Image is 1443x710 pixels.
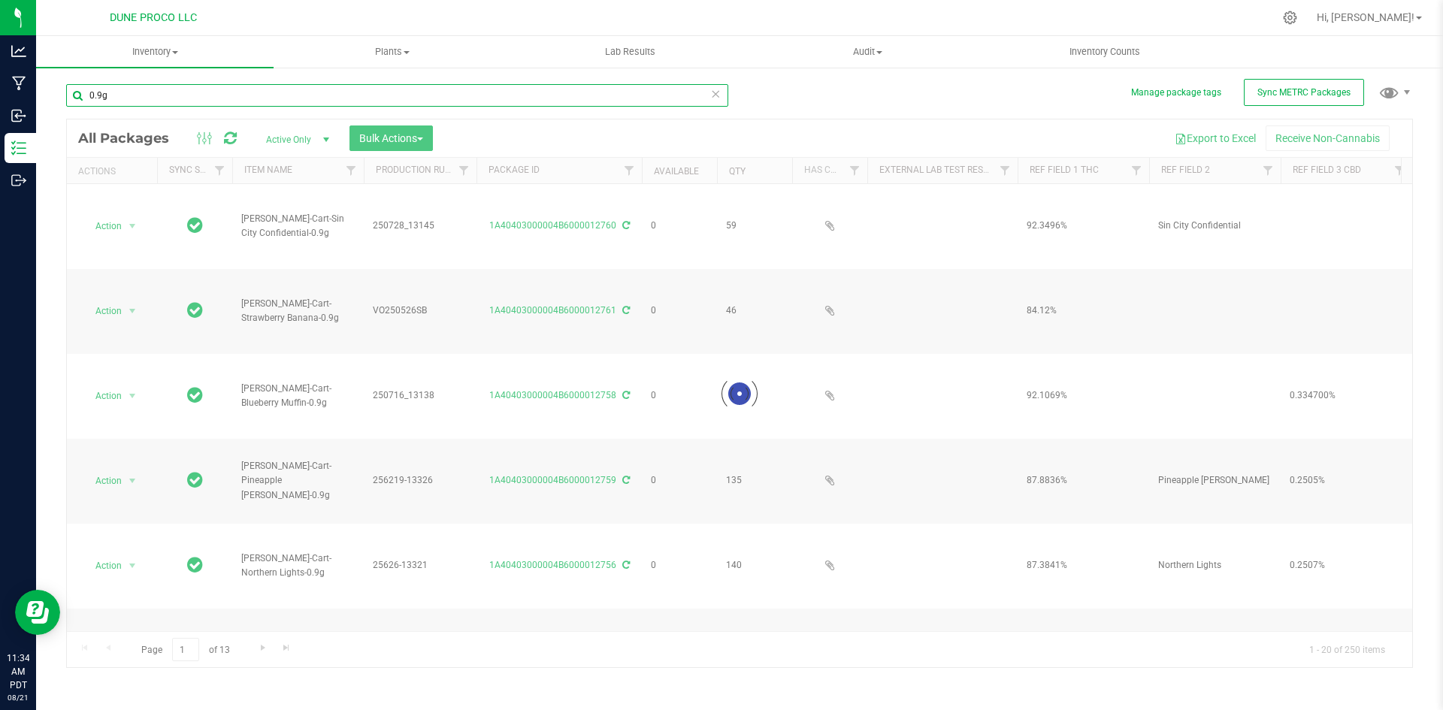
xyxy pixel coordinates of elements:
span: Inventory Counts [1049,45,1160,59]
span: Plants [274,45,510,59]
span: Audit [749,45,985,59]
p: 08/21 [7,692,29,703]
span: Inventory [36,45,274,59]
a: Lab Results [511,36,749,68]
inline-svg: Outbound [11,173,26,188]
span: Clear [710,84,721,104]
span: DUNE PROCO LLC [110,11,197,24]
inline-svg: Inventory [11,140,26,156]
a: Audit [749,36,986,68]
p: 11:34 AM PDT [7,651,29,692]
inline-svg: Manufacturing [11,76,26,91]
a: Plants [274,36,511,68]
span: Sync METRC Packages [1257,87,1351,98]
a: Inventory Counts [986,36,1224,68]
span: Hi, [PERSON_NAME]! [1317,11,1414,23]
iframe: Resource center [15,590,60,635]
input: Search Package ID, Item Name, SKU, Lot or Part Number... [66,84,728,107]
inline-svg: Analytics [11,44,26,59]
span: Lab Results [585,45,676,59]
button: Sync METRC Packages [1244,79,1364,106]
a: Inventory [36,36,274,68]
button: Manage package tags [1131,86,1221,99]
div: Manage settings [1281,11,1299,25]
inline-svg: Inbound [11,108,26,123]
